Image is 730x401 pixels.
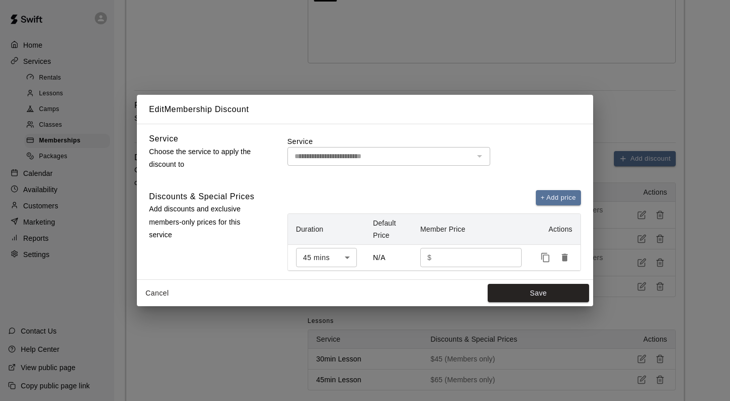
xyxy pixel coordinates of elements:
th: Actions [530,214,580,245]
button: + Add price [536,190,581,206]
p: Add discounts and exclusive members-only prices for this service [149,203,262,241]
button: Cancel [141,284,173,303]
h6: Discounts & Special Prices [149,190,254,203]
th: Member Price [412,214,530,245]
h2: Edit Membership Discount [137,95,593,124]
button: Delete price [557,250,572,265]
h6: Service [149,132,178,145]
p: $ [427,252,431,263]
label: Service [287,136,581,147]
button: Duplicate price [538,250,553,265]
div: 45 mins [296,248,357,267]
p: N/A [373,252,404,263]
th: Default Price [365,214,412,245]
p: Choose the service to apply the discount to [149,145,262,171]
th: Duration [288,214,365,245]
button: Save [488,284,589,303]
